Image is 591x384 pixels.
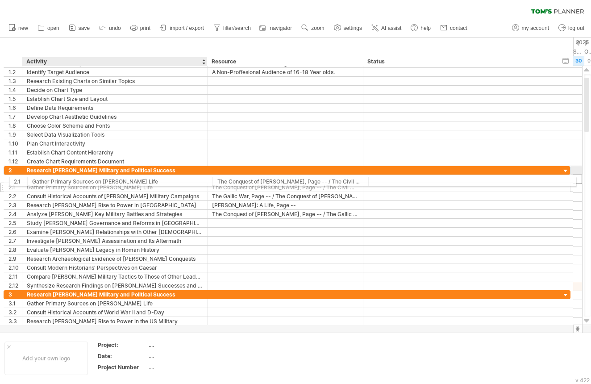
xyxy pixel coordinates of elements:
span: import / export [170,25,204,31]
span: new [18,25,28,31]
div: 1.10 [8,139,22,148]
span: settings [344,25,362,31]
a: print [128,22,153,34]
div: Gather Primary Sources on [PERSON_NAME] Life [27,183,203,192]
span: undo [109,25,121,31]
div: Research [PERSON_NAME] Rise to Power in [GEOGRAPHIC_DATA] [27,201,203,209]
div: Research Existing Charts on Similar Topics [27,77,203,85]
a: zoom [299,22,327,34]
div: Establish Chart Content Hierarchy [27,148,203,157]
span: my account [522,25,549,31]
div: The Conquest of [PERSON_NAME], Page -- / The Civil War, Page -- [212,183,358,192]
div: Project: [98,341,147,349]
div: Add your own logo [4,342,88,375]
span: contact [450,25,467,31]
div: 1.12 [8,157,22,166]
div: Plan Chart Interactivity [27,139,203,148]
span: save [79,25,90,31]
div: Date: [98,352,147,360]
a: contact [438,22,470,34]
div: 1.11 [8,148,22,157]
div: Evaluate [PERSON_NAME] Legacy in Roman History [27,246,203,254]
div: 1.7 [8,113,22,121]
div: 2.5 [8,219,22,227]
div: Choose Color Scheme and Fonts [27,121,203,130]
a: filter/search [211,22,254,34]
div: 1.2 [8,68,22,76]
div: Resource [212,57,358,66]
div: 3.2 [8,308,22,317]
div: [PERSON_NAME]: A Life, Page -- [212,201,358,209]
div: Select Data Visualization Tools [27,130,203,139]
div: 3.3 [8,317,22,326]
div: 1.3 [8,77,22,85]
div: Research [PERSON_NAME] Military and Political Success [27,290,203,299]
div: Status [367,57,551,66]
a: new [6,22,31,34]
a: help [408,22,433,34]
div: Activity [26,57,202,66]
a: import / export [158,22,207,34]
span: navigator [270,25,292,31]
div: 3.1 [8,299,22,308]
div: .... [149,363,224,371]
div: Examine [PERSON_NAME] Relationships with Other [DEMOGRAPHIC_DATA] Leaders [27,228,203,236]
span: AI assist [381,25,401,31]
div: 2.4 [8,210,22,218]
span: open [47,25,59,31]
div: Consult Historical Accounts of World War II and D-Day [27,308,203,317]
div: 2.11 [8,272,22,281]
a: my account [510,22,552,34]
div: .... [149,352,224,360]
div: Define Data Requirements [27,104,203,112]
div: 2.3 [8,201,22,209]
a: log out [556,22,587,34]
a: settings [332,22,365,34]
span: print [140,25,150,31]
div: Analyze [PERSON_NAME] Key Military Battles and Strategies [27,210,203,218]
div: Tuesday, 30 September 2025 [573,56,584,66]
div: 1.5 [8,95,22,103]
div: Create Chart Requirements Document [27,157,203,166]
div: 2 [8,166,22,175]
div: 2.2 [8,192,22,200]
div: Synthesize Research Findings on [PERSON_NAME] Successes and Failures [27,281,203,290]
span: log out [568,25,584,31]
div: Study [PERSON_NAME] Governance and Reforms in [GEOGRAPHIC_DATA] [27,219,203,227]
div: Research [PERSON_NAME] Military and Political Success [27,166,203,175]
span: zoom [311,25,324,31]
a: save [67,22,92,34]
div: 2.10 [8,263,22,272]
div: 1.4 [8,86,22,94]
div: Consult Historical Accounts of [PERSON_NAME] Military Campaigns [27,192,203,200]
a: undo [97,22,124,34]
a: navigator [258,22,295,34]
div: Develop Chart Aesthetic Guidelines [27,113,203,121]
div: Identify Target Audience [27,68,203,76]
a: AI assist [369,22,404,34]
a: open [35,22,62,34]
div: The Gallic War, Page -- / The Conquest of [PERSON_NAME], Page -- [212,192,358,200]
div: Consult Modern Historians' Perspectives on Caesar [27,263,203,272]
div: Research [PERSON_NAME] Rise to Power in the US Military [27,317,203,326]
div: 2.8 [8,246,22,254]
div: Gather Primary Sources on [PERSON_NAME] Life [27,299,203,308]
div: The Conquest of [PERSON_NAME], Page -- / The Gallic War, Page -- [212,210,358,218]
div: 2.1 [8,183,22,192]
div: v 422 [575,377,590,384]
div: 2.9 [8,255,22,263]
div: 2.7 [8,237,22,245]
span: help [420,25,431,31]
div: 1.9 [8,130,22,139]
div: Research Archaeological Evidence of [PERSON_NAME] Conquests [27,255,203,263]
div: A Non-Proffesional Audience of 16-18 Year olds. [212,68,358,76]
div: Investigate [PERSON_NAME] Assassination and Its Aftermath [27,237,203,245]
div: 1.6 [8,104,22,112]
div: Compare [PERSON_NAME] Military Tactics to Those of Other Leaders [27,272,203,281]
div: Establish Chart Size and Layout [27,95,203,103]
div: .... [149,341,224,349]
div: 1.8 [8,121,22,130]
div: 2.12 [8,281,22,290]
span: filter/search [223,25,251,31]
div: 3 [8,290,22,299]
